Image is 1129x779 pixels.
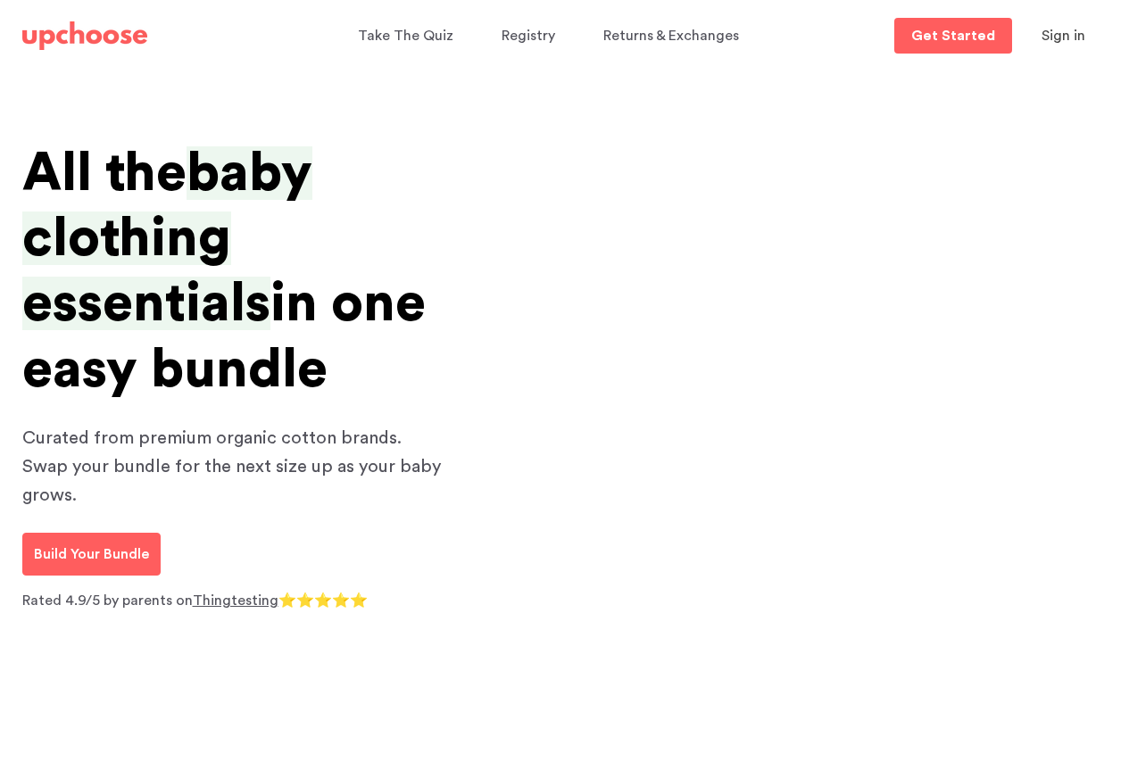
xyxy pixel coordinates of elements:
[603,19,744,54] a: Returns & Exchanges
[911,29,995,43] p: Get Started
[22,593,193,608] span: Rated 4.9/5 by parents on
[358,29,453,43] span: Take The Quiz
[34,543,149,565] p: Build Your Bundle
[22,424,451,510] p: Curated from premium organic cotton brands. Swap your bundle for the next size up as your baby gr...
[278,593,368,608] span: ⭐⭐⭐⭐⭐
[1019,18,1108,54] button: Sign in
[22,277,426,395] span: in one easy bundle
[22,21,147,50] img: UpChoose
[22,146,312,330] span: baby clothing essentials
[22,146,187,200] span: All the
[358,19,459,54] a: Take The Quiz
[502,19,560,54] a: Registry
[502,29,555,43] span: Registry
[22,533,161,576] a: Build Your Bundle
[1042,29,1085,43] span: Sign in
[22,18,147,54] a: UpChoose
[193,593,278,608] a: Thingtesting
[894,18,1012,54] a: Get Started
[603,29,739,43] span: Returns & Exchanges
